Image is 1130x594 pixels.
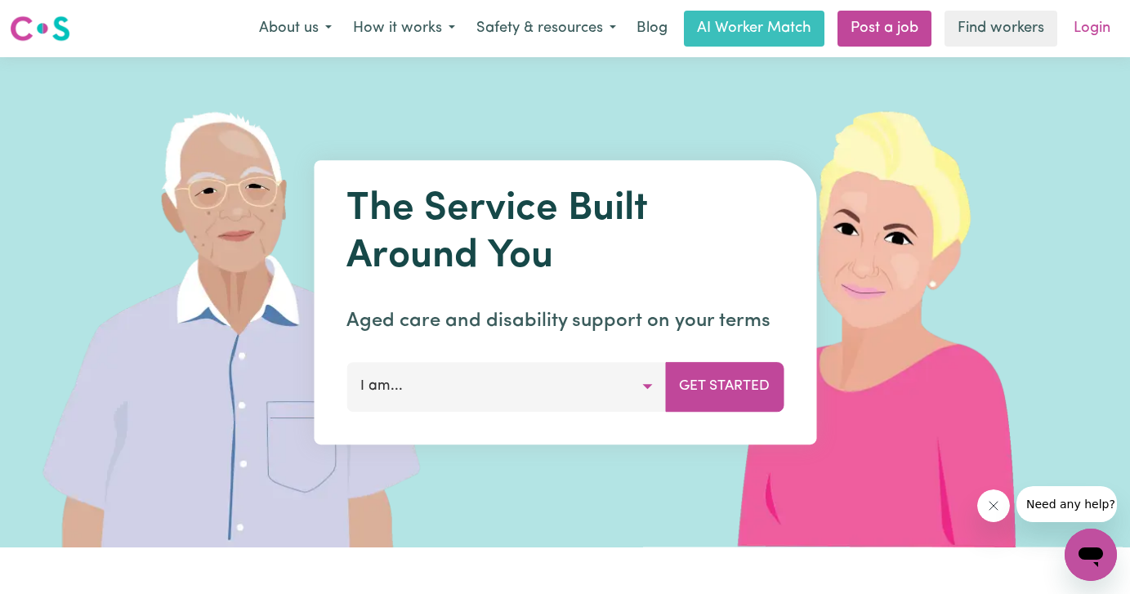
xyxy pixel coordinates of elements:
[346,186,784,280] h1: The Service Built Around You
[977,489,1010,522] iframe: Close message
[665,362,784,411] button: Get Started
[466,11,627,46] button: Safety & resources
[684,11,824,47] a: AI Worker Match
[837,11,931,47] a: Post a job
[10,14,70,43] img: Careseekers logo
[627,11,677,47] a: Blog
[342,11,466,46] button: How it works
[1016,486,1117,522] iframe: Message from company
[248,11,342,46] button: About us
[945,11,1057,47] a: Find workers
[1064,11,1120,47] a: Login
[346,306,784,336] p: Aged care and disability support on your terms
[346,362,666,411] button: I am...
[1065,529,1117,581] iframe: Button to launch messaging window
[10,10,70,47] a: Careseekers logo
